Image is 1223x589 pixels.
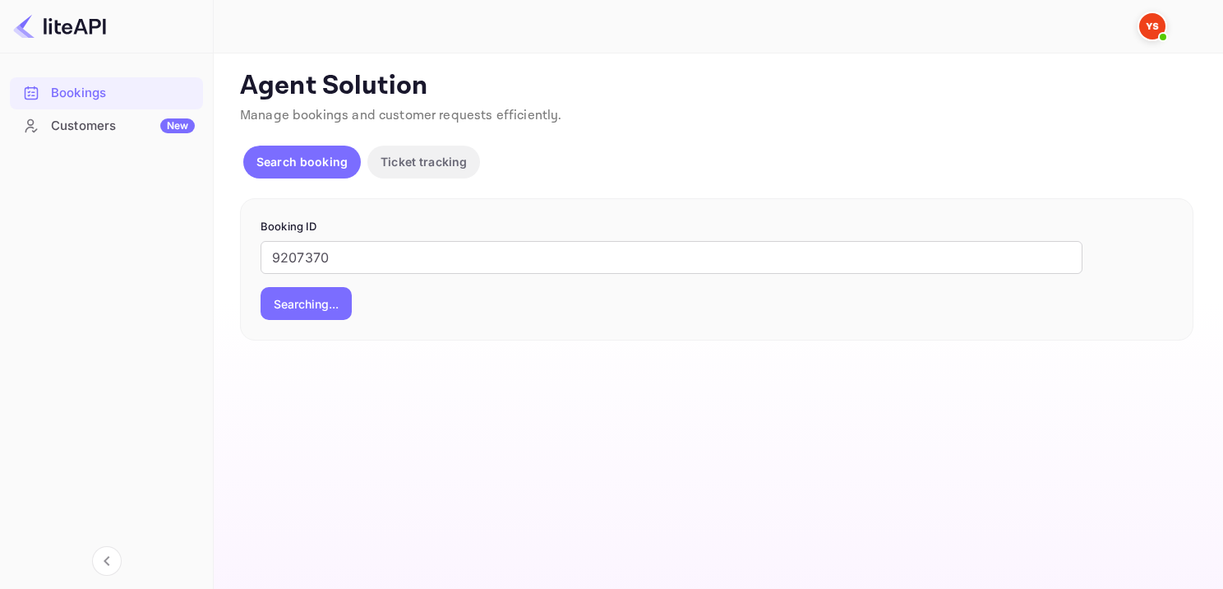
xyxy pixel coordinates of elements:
img: Yandex Support [1139,13,1165,39]
p: Agent Solution [240,70,1193,103]
p: Ticket tracking [381,153,467,170]
button: Collapse navigation [92,546,122,576]
p: Search booking [256,153,348,170]
a: CustomersNew [10,110,203,141]
input: Enter Booking ID (e.g., 63782194) [261,241,1082,274]
div: Bookings [10,77,203,109]
span: Manage bookings and customer requests efficiently. [240,107,562,124]
button: Searching... [261,287,352,320]
div: New [160,118,195,133]
div: Bookings [51,84,195,103]
div: CustomersNew [10,110,203,142]
div: Customers [51,117,195,136]
img: LiteAPI logo [13,13,106,39]
p: Booking ID [261,219,1173,235]
a: Bookings [10,77,203,108]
